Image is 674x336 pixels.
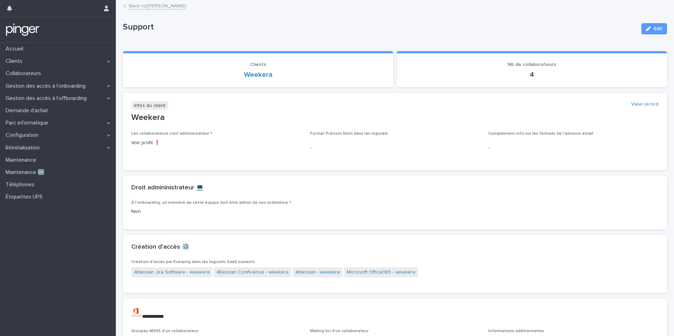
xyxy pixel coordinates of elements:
h2: Création d'accès ⚙️ [131,243,190,251]
p: Support [123,22,636,32]
p: Non [131,208,659,215]
p: Étiquettes UPS [3,194,48,200]
p: - [488,144,659,152]
p: Collaborateurs [3,70,47,77]
span: Les collaborateurs sont administrateur ? [131,132,212,136]
a: Atlassian Jira Software - weekera [134,269,210,276]
p: Clients [3,58,28,65]
p: Infos du client [131,101,168,110]
p: Réinitialisation [3,145,45,151]
a: Atlassian - weekera [296,269,340,276]
a: Atlassian Confluence - weekera [217,269,289,276]
span: À l'onboarding, un membre de cette équipe doit être admin de son ordinateur ? [131,201,291,205]
a: View record [631,101,659,107]
p: Parc informatique [3,120,54,126]
span: Nb de collaborateurs [508,62,556,67]
span: Mailing list d'un collaborateur [310,329,369,333]
a: Weekera [244,70,272,79]
span: Edit [654,26,662,31]
p: Accueil [3,46,29,52]
p: Gestion des accès à l’offboarding [3,95,92,102]
h2: Droit admininistrateur 💻 [131,184,204,192]
p: 4 [405,70,659,79]
p: Voir profil ❗ [131,139,302,147]
p: Maintenance [3,157,42,163]
span: Informations additionnelles [488,329,544,333]
p: Configuration [3,132,44,139]
a: Back to[PERSON_NAME] [129,1,186,9]
span: Format Prénom Nom dans les logiciels [310,132,388,136]
span: Création d'accès par Everping dans les logiciels SaaS suivants [131,260,255,264]
span: Complément info sur les formats de l'adresse email [488,132,593,136]
p: Weekera [131,113,659,123]
span: Groupes M365 d'un collaborateur [131,329,198,333]
span: Clients [250,62,266,67]
a: Microsoft Office365 - weekera [347,269,415,276]
img: mTgBEunGTSyRkCgitkcU [6,23,40,37]
p: Téléphones [3,181,40,188]
p: Gestion des accès à l’onboarding [3,83,91,89]
p: Demande d'achat [3,107,54,114]
button: Edit [641,23,667,34]
img: wOpHOXxfs8vTAAAAABJRU5ErkJggg== [131,307,142,318]
p: - [310,144,480,152]
p: Maintenance 🆕 [3,169,50,176]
